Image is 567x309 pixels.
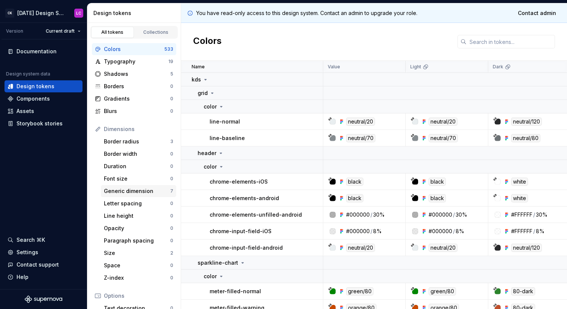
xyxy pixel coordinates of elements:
div: 80-dark [511,287,535,295]
div: 8% [536,228,544,235]
div: Blurs [104,107,170,115]
div: 3 [170,139,173,145]
div: neutral/20 [429,244,457,252]
div: Design system data [6,71,50,77]
div: Collections [137,29,175,35]
a: Duration0 [101,160,176,172]
button: Current draft [42,26,84,36]
div: 0 [170,176,173,182]
div: Line height [104,212,170,220]
h2: Colors [193,35,222,48]
a: Paragraph spacing0 [101,235,176,247]
div: 0 [170,275,173,281]
div: green/80 [346,287,373,295]
div: 0 [170,108,173,114]
div: white [511,178,528,186]
input: Search in tokens... [466,35,555,48]
div: Options [104,292,173,300]
div: #FFFFFF [511,211,532,219]
div: white [511,194,528,202]
div: neutral/20 [346,118,375,126]
div: neutral/70 [429,134,458,142]
span: Contact admin [518,9,556,17]
div: #FFFFFF [511,228,532,235]
a: Colors533 [92,43,176,55]
a: Border width0 [101,148,176,160]
div: Space [104,262,170,269]
div: Documentation [16,48,57,55]
p: meter-filled-normal [210,288,261,295]
a: Assets [4,105,82,117]
a: Border radius3 [101,136,176,148]
a: Typography19 [92,56,176,68]
div: Help [16,273,28,281]
p: color [204,163,217,170]
a: Design tokens [4,80,82,92]
div: #000000 [346,228,370,235]
div: neutral/20 [429,118,457,126]
a: Font size0 [101,173,176,185]
div: 19 [168,59,173,65]
p: header [198,149,216,157]
div: / [533,211,535,219]
p: chrome-elements-unfilled-android [210,211,302,219]
a: Contact admin [513,6,561,20]
div: #000000 [346,211,370,219]
div: Search ⌘K [16,236,45,244]
div: green/80 [429,287,456,295]
p: chrome-input-field-android [210,244,283,252]
div: Generic dimension [104,187,170,195]
p: Value [328,64,340,70]
a: Generic dimension7 [101,185,176,197]
div: CK [5,9,14,18]
a: Line height0 [101,210,176,222]
div: Storybook stories [16,120,63,127]
a: Settings [4,246,82,258]
div: #000000 [429,228,452,235]
div: 8% [456,228,464,235]
p: color [204,273,217,280]
div: 0 [170,238,173,244]
p: sparkline-chart [198,259,238,267]
div: neutral/70 [346,134,375,142]
div: Letter spacing [104,200,170,207]
div: LC [76,10,81,16]
div: Z-index [104,274,170,282]
div: Colors [104,45,164,53]
div: #000000 [429,211,452,219]
p: color [204,103,217,110]
div: Border radius [104,138,170,145]
div: Components [16,95,50,102]
div: 30% [373,211,385,219]
div: black [429,194,446,202]
a: Letter spacing0 [101,197,176,210]
div: / [370,228,372,235]
a: Opacity0 [101,222,176,234]
p: Name [192,64,205,70]
a: Shadows5 [92,68,176,80]
div: / [533,228,535,235]
div: Typography [104,58,168,65]
div: Version [6,28,23,34]
div: Font size [104,175,170,182]
div: 8% [373,228,382,235]
div: / [370,211,372,219]
div: 30% [456,211,467,219]
div: 5 [170,71,173,77]
div: 0 [170,96,173,102]
p: kds [192,76,201,83]
div: / [453,228,455,235]
div: neutral/80 [511,134,540,142]
p: You have read-only access to this design system. Contact an admin to upgrade your role. [196,9,417,17]
div: Shadows [104,70,170,78]
span: Current draft [46,28,75,34]
a: Space0 [101,259,176,271]
div: Size [104,249,170,257]
button: Contact support [4,259,82,271]
button: CK[DATE] Design SystemLC [1,5,85,21]
div: 0 [170,151,173,157]
div: neutral/120 [511,244,542,252]
div: 0 [170,225,173,231]
svg: Supernova Logo [25,295,62,303]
